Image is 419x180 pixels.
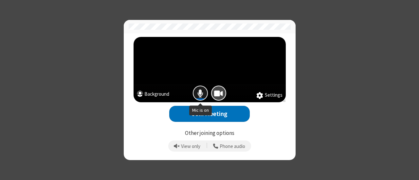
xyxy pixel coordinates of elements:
button: Camera is on [211,86,226,101]
button: Use your phone for mic and speaker while you view the meeting on this device. [211,140,248,152]
span: | [206,141,208,151]
button: Background [137,90,169,99]
button: Join Meeting [169,106,250,122]
button: Prevent echo when there is already an active mic and speaker in the room. [172,140,203,152]
span: View only [181,144,200,149]
span: Phone audio [220,144,245,149]
p: Other joining options [134,129,286,138]
button: Settings [256,91,282,99]
button: Mic is on [193,86,208,101]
